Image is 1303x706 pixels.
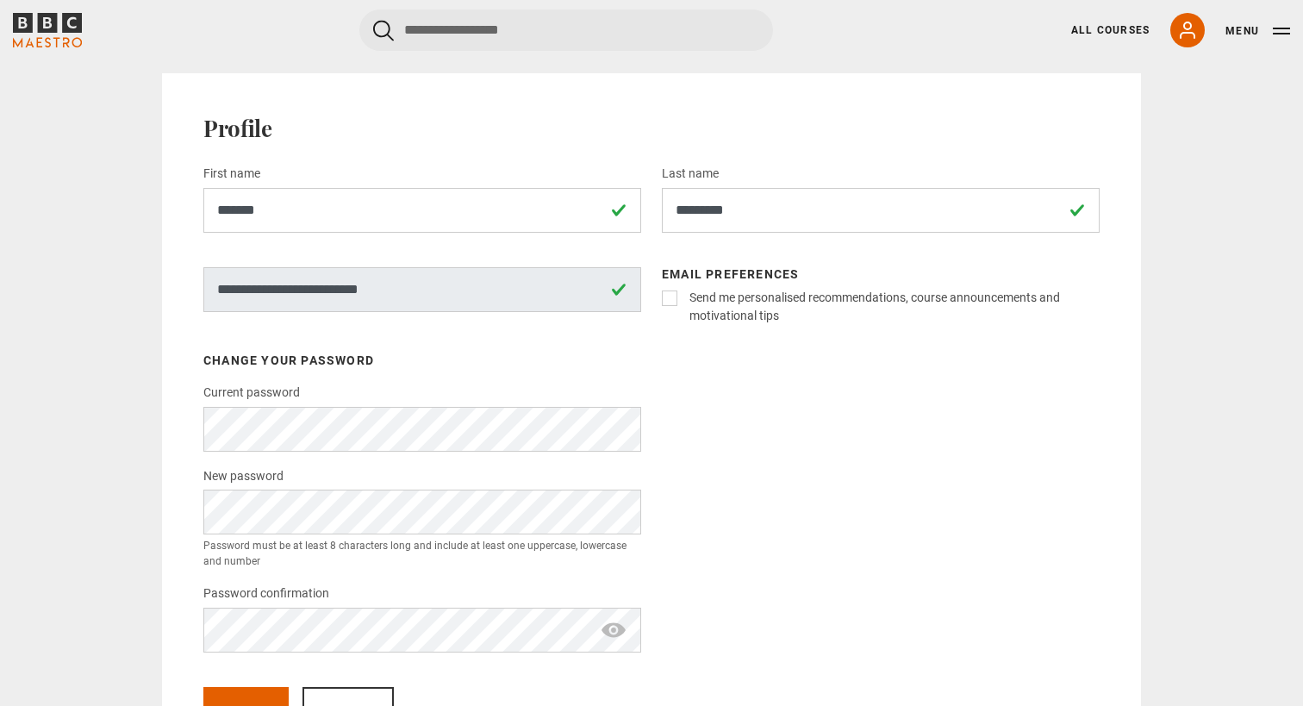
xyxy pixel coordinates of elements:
label: Current password [203,383,300,403]
a: All Courses [1071,22,1150,38]
button: Toggle navigation [1225,22,1290,40]
button: Submit the search query [373,20,394,41]
label: New password [203,466,284,487]
label: Send me personalised recommendations, course announcements and motivational tips [683,289,1100,325]
h3: Change your password [203,353,641,368]
h2: Profile [203,115,1100,142]
label: Last name [662,164,719,184]
input: Search [359,9,773,51]
span: hide password [600,490,627,534]
svg: BBC Maestro [13,13,82,47]
label: Password confirmation [203,584,329,604]
small: Password must be at least 8 characters long and include at least one uppercase, lowercase and number [203,538,641,569]
label: First name [203,164,260,184]
span: show password [600,608,627,653]
h3: Email preferences [662,267,1100,282]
